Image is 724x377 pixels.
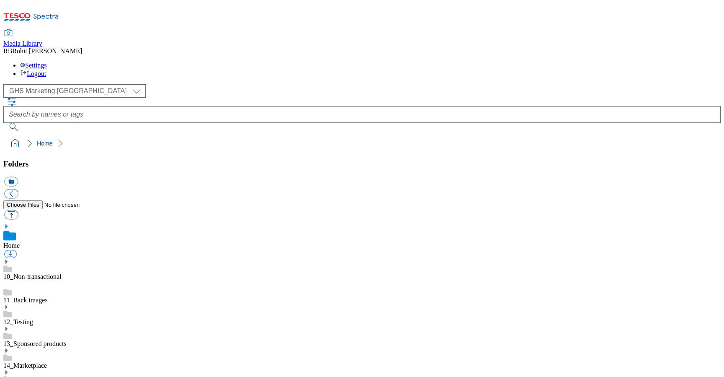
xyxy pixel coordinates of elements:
[3,296,48,304] a: 11_Back images
[3,340,67,347] a: 13_Sponsored products
[3,106,721,123] input: Search by names or tags
[3,273,62,280] a: 10_Non-transactional
[3,47,12,55] span: RB
[3,159,721,169] h3: Folders
[8,137,22,150] a: home
[20,62,47,69] a: Settings
[3,318,33,325] a: 12_Testing
[12,47,82,55] span: Rohit [PERSON_NAME]
[3,30,42,47] a: Media Library
[3,362,47,369] a: 14_Marketplace
[3,40,42,47] span: Media Library
[20,70,46,77] a: Logout
[3,135,721,151] nav: breadcrumb
[3,242,20,249] a: Home
[37,140,52,147] a: Home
